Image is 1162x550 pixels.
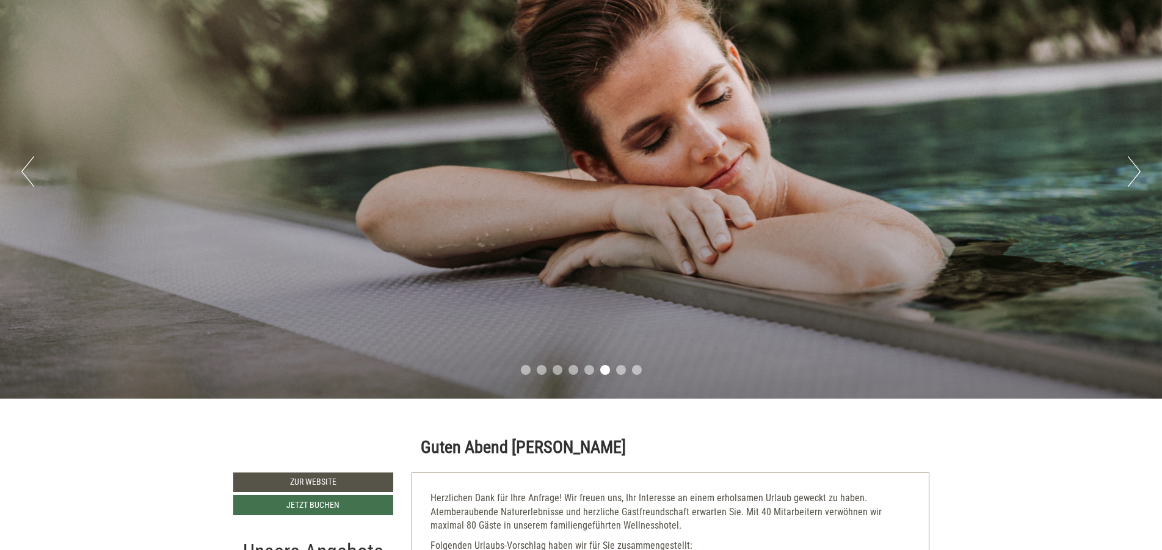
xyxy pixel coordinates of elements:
h1: Guten Abend [PERSON_NAME] [421,438,626,457]
button: Next [1128,156,1141,187]
a: Jetzt buchen [233,495,394,515]
button: Previous [21,156,34,187]
p: Herzlichen Dank für Ihre Anfrage! Wir freuen uns, Ihr Interesse an einem erholsamen Urlaub geweck... [430,491,910,534]
a: Zur Website [233,472,394,492]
